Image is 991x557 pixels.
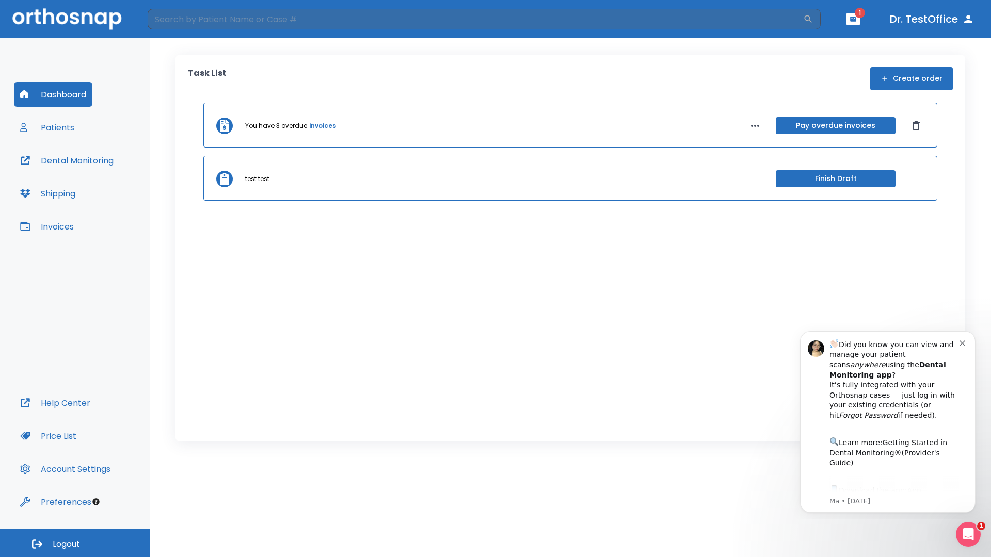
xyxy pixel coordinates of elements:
[14,148,120,173] button: Dental Monitoring
[14,423,83,448] button: Price List
[12,8,122,29] img: Orthosnap
[14,214,80,239] button: Invoices
[14,82,92,107] button: Dashboard
[91,497,101,506] div: Tooltip anchor
[956,522,981,547] iframe: Intercom live chat
[14,489,98,514] button: Preferences
[14,390,97,415] button: Help Center
[977,522,985,530] span: 1
[908,118,924,134] button: Dismiss
[45,175,175,184] p: Message from Ma, sent 7w ago
[870,67,953,90] button: Create order
[886,10,979,28] button: Dr. TestOffice
[188,67,227,90] p: Task List
[14,456,117,481] button: Account Settings
[175,16,183,24] button: Dismiss notification
[45,165,137,183] a: App Store
[785,322,991,519] iframe: Intercom notifications message
[776,170,896,187] button: Finish Draft
[14,181,82,206] button: Shipping
[776,117,896,134] button: Pay overdue invoices
[148,9,803,29] input: Search by Patient Name or Case #
[14,115,81,140] button: Patients
[245,174,269,184] p: test test
[309,121,336,130] a: invoices
[245,121,307,130] p: You have 3 overdue
[53,538,80,550] span: Logout
[45,162,175,215] div: Download the app: | ​ Let us know if you need help getting started!
[855,8,865,18] span: 1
